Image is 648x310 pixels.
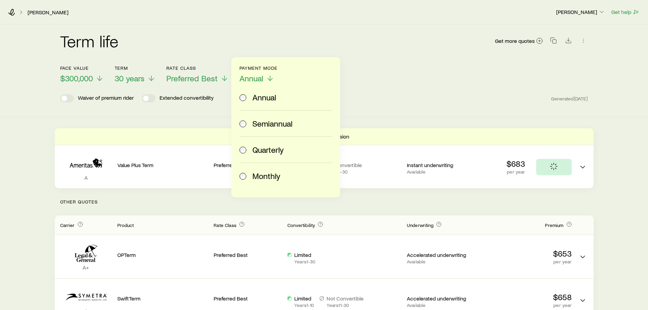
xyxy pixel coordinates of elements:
[481,292,572,302] p: $658
[60,222,75,228] span: Carrier
[115,65,155,71] p: Term
[60,264,112,271] p: A+
[27,9,69,16] a: [PERSON_NAME]
[115,74,145,83] span: 30 years
[407,259,475,264] p: Available
[55,128,594,188] div: Term quotes
[407,303,475,308] p: Available
[564,38,573,45] a: Download CSV
[545,222,563,228] span: Premium
[117,251,209,258] p: OPTerm
[495,37,543,45] a: Get more quotes
[60,65,104,71] p: Face value
[551,96,588,102] span: Generated
[55,188,594,215] p: Other Quotes
[60,33,119,49] h2: Term life
[407,162,475,168] p: Instant underwriting
[117,162,209,168] p: Value Plus Term
[506,159,525,168] p: $683
[166,65,229,71] p: Rate Class
[214,251,282,258] p: Preferred Best
[214,222,236,228] span: Rate Class
[611,8,640,16] button: Get help
[78,94,134,102] p: Waiver of premium rider
[325,162,362,168] p: Not Convertible
[60,65,104,83] button: Face value$300,000
[160,94,214,102] p: Extended convertibility
[407,295,475,302] p: Accelerated underwriting
[556,8,605,16] button: [PERSON_NAME]
[239,74,263,83] span: Annual
[214,295,282,302] p: Preferred Best
[495,38,535,44] span: Get more quotes
[294,303,314,308] p: Years 1 - 10
[117,222,134,228] span: Product
[481,249,572,258] p: $653
[294,251,315,258] p: Limited
[327,303,364,308] p: Years 11 - 30
[481,303,572,308] p: per year
[166,74,218,83] span: Preferred Best
[481,259,572,264] p: per year
[287,222,315,228] span: Convertibility
[214,162,282,168] p: Preferred Best
[117,295,209,302] p: SwiftTerm
[574,96,588,102] span: [DATE]
[506,169,525,175] p: per year
[60,74,93,83] span: $300,000
[294,295,314,302] p: Limited
[294,259,315,264] p: Years 1 - 30
[239,65,278,83] button: Payment ModeAnnual
[556,9,605,15] p: [PERSON_NAME]
[166,65,229,83] button: Rate ClassPreferred Best
[325,169,362,175] p: Years 6 - 30
[60,174,112,181] p: A
[407,222,433,228] span: Underwriting
[407,251,475,258] p: Accelerated underwriting
[407,169,475,175] p: Available
[327,295,364,302] p: Not Convertible
[239,65,278,71] p: Payment Mode
[115,65,155,83] button: Term30 years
